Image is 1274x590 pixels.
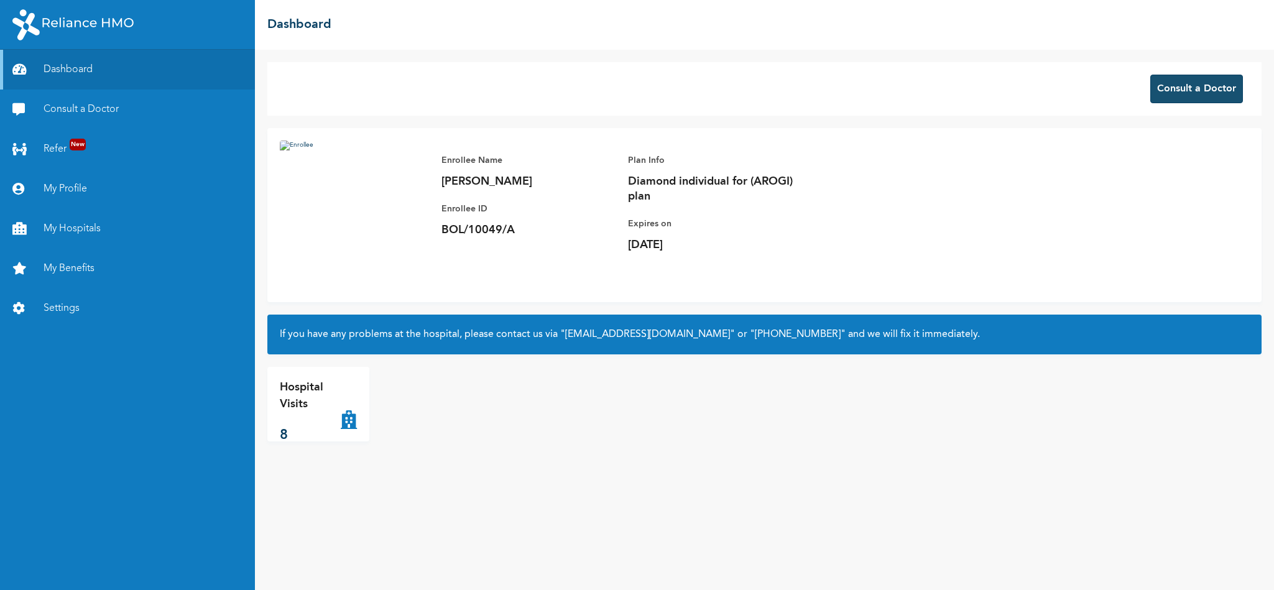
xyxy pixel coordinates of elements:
[628,216,802,231] p: Expires on
[280,379,341,413] p: Hospital Visits
[267,16,331,34] h2: Dashboard
[1150,75,1243,103] button: Consult a Doctor
[280,425,341,446] p: 8
[70,139,86,150] span: New
[441,201,616,216] p: Enrollee ID
[12,9,134,40] img: RelianceHMO's Logo
[441,153,616,168] p: Enrollee Name
[441,223,616,237] p: BOL/10049/A
[750,330,846,339] a: "[PHONE_NUMBER]"
[280,327,1249,342] h2: If you have any problems at the hospital, please contact us via or and we will fix it immediately.
[628,174,802,204] p: Diamond individual for (AROGI) plan
[280,141,429,290] img: Enrollee
[628,153,802,168] p: Plan Info
[628,237,802,252] p: [DATE]
[560,330,735,339] a: "[EMAIL_ADDRESS][DOMAIN_NAME]"
[441,174,616,189] p: [PERSON_NAME]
